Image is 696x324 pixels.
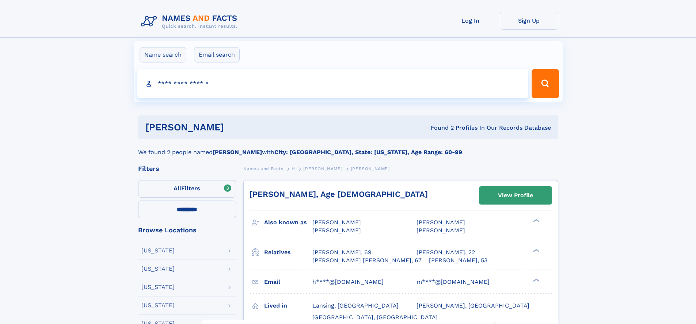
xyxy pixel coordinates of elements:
input: search input [137,69,529,98]
img: Logo Names and Facts [138,12,243,31]
span: [GEOGRAPHIC_DATA], [GEOGRAPHIC_DATA] [312,314,438,321]
label: Name search [140,47,186,62]
a: Log In [441,12,500,30]
div: Browse Locations [138,227,236,233]
div: View Profile [498,187,533,204]
button: Search Button [532,69,559,98]
span: [PERSON_NAME] [417,219,465,226]
span: [PERSON_NAME], [GEOGRAPHIC_DATA] [417,302,529,309]
div: Filters [138,165,236,172]
span: [PERSON_NAME] [312,227,361,234]
div: ❯ [531,218,540,223]
a: [PERSON_NAME] [303,164,342,173]
a: [PERSON_NAME], Age [DEMOGRAPHIC_DATA] [250,190,428,199]
a: View Profile [479,187,552,204]
label: Email search [194,47,240,62]
a: [PERSON_NAME], 69 [312,248,372,256]
span: H [292,166,295,171]
div: ❯ [531,248,540,253]
a: Sign Up [500,12,558,30]
span: All [174,185,181,192]
span: [PERSON_NAME] [351,166,390,171]
a: [PERSON_NAME] [PERSON_NAME], 67 [312,256,422,264]
div: [US_STATE] [141,284,175,290]
h3: Relatives [264,246,312,259]
div: ❯ [531,278,540,282]
a: Names and Facts [243,164,284,173]
h3: Also known as [264,216,312,229]
div: [US_STATE] [141,266,175,272]
div: [US_STATE] [141,302,175,308]
span: Lansing, [GEOGRAPHIC_DATA] [312,302,399,309]
div: [US_STATE] [141,248,175,254]
h3: Email [264,276,312,288]
a: [PERSON_NAME], 53 [429,256,487,264]
span: [PERSON_NAME] [417,227,465,234]
span: [PERSON_NAME] [303,166,342,171]
h3: Lived in [264,300,312,312]
div: Found 2 Profiles In Our Records Database [327,124,551,132]
a: H [292,164,295,173]
div: We found 2 people named with . [138,139,558,157]
label: Filters [138,180,236,198]
b: [PERSON_NAME] [213,149,262,156]
b: City: [GEOGRAPHIC_DATA], State: [US_STATE], Age Range: 60-99 [274,149,462,156]
a: [PERSON_NAME], 22 [417,248,475,256]
span: [PERSON_NAME] [312,219,361,226]
h1: [PERSON_NAME] [145,123,327,132]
